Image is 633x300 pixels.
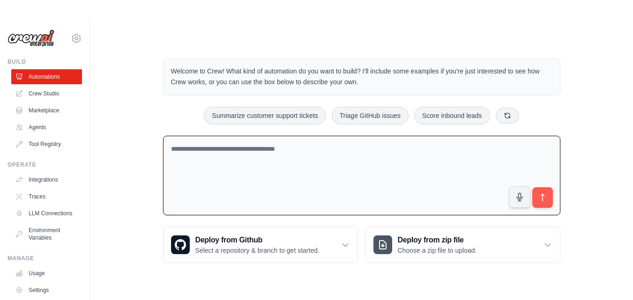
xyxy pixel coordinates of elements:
h3: Deploy from Github [195,234,320,246]
a: Agents [11,120,82,135]
iframe: Chat Widget [586,255,633,300]
div: Build [7,58,82,66]
a: Traces [11,189,82,204]
a: Settings [11,283,82,298]
p: Choose a zip file to upload. [398,246,477,255]
button: Score inbound leads [414,107,490,124]
button: Summarize customer support tickets [204,107,326,124]
a: Marketplace [11,103,82,118]
a: Usage [11,266,82,281]
img: Logo [7,29,54,47]
h3: Deploy from zip file [398,234,477,246]
a: Integrations [11,172,82,187]
p: Select a repository & branch to get started. [195,246,320,255]
a: Crew Studio [11,86,82,101]
a: Automations [11,69,82,84]
p: Welcome to Crew! What kind of automation do you want to build? I'll include some examples if you'... [171,66,552,88]
a: LLM Connections [11,206,82,221]
div: Manage [7,255,82,262]
button: Triage GitHub issues [332,107,409,124]
a: Environment Variables [11,223,82,245]
div: Operate [7,161,82,168]
a: Tool Registry [11,137,82,152]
